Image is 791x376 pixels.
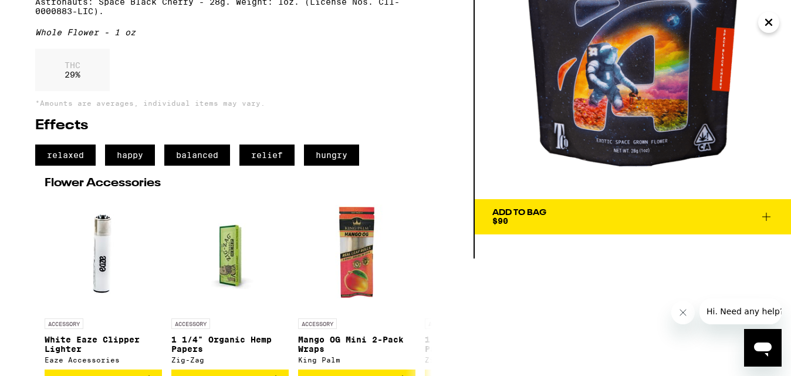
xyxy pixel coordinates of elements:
[425,195,542,313] img: Zig-Zag - 1 1/4" Classic Rolling Papers
[105,145,155,166] span: happy
[304,145,359,166] span: hungry
[35,28,438,37] div: Whole Flower - 1 oz
[425,318,464,329] p: ACCESSORY
[744,329,782,367] iframe: Button to launch messaging window
[298,195,415,313] img: King Palm - Mango OG Mini 2-Pack Wraps
[758,12,779,33] button: Close
[298,195,415,370] a: Open page for Mango OG Mini 2-Pack Wraps from King Palm
[35,145,96,166] span: relaxed
[45,318,83,329] p: ACCESSORY
[45,335,162,354] p: White Eaze Clipper Lighter
[35,119,438,133] h2: Effects
[171,356,289,364] div: Zig-Zag
[475,199,791,234] button: Add To Bag$90
[492,209,546,217] div: Add To Bag
[164,145,230,166] span: balanced
[171,195,289,313] img: Zig-Zag - 1 1/4" Organic Hemp Papers
[298,356,415,364] div: King Palm
[425,335,542,354] p: 1 1/4" Classic Rolling Papers
[7,8,84,18] span: Hi. Need any help?
[425,356,542,364] div: Zig-Zag
[298,335,415,354] p: Mango OG Mini 2-Pack Wraps
[35,49,110,91] div: 29 %
[35,99,438,107] p: *Amounts are averages, individual items may vary.
[298,318,337,329] p: ACCESSORY
[45,195,162,313] img: Eaze Accessories - White Eaze Clipper Lighter
[425,195,542,370] a: Open page for 1 1/4" Classic Rolling Papers from Zig-Zag
[45,356,162,364] div: Eaze Accessories
[45,195,162,370] a: Open page for White Eaze Clipper Lighter from Eaze Accessories
[65,61,80,70] p: THC
[171,335,289,354] p: 1 1/4" Organic Hemp Papers
[45,177,429,189] h2: Flower Accessories
[239,145,295,166] span: relief
[171,318,210,329] p: ACCESSORY
[699,298,782,324] iframe: Message from company
[171,195,289,370] a: Open page for 1 1/4" Organic Hemp Papers from Zig-Zag
[671,301,695,324] iframe: Close message
[492,216,508,226] span: $90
